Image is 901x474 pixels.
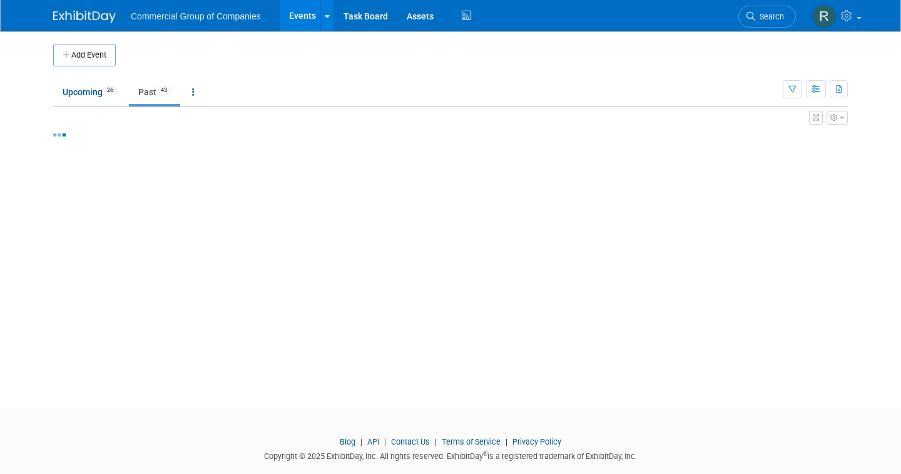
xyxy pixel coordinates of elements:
a: Search [738,6,796,28]
span: | [432,437,440,446]
a: Terms of Service [442,437,501,446]
a: Contact Us [391,437,430,446]
img: loading... [53,133,66,137]
a: Past43 [129,80,180,104]
span: Commercial Group of Companies [131,11,261,21]
a: Privacy Policy [512,437,561,446]
span: Search [755,12,784,21]
img: Rod Leland [812,4,836,28]
span: 43 [157,86,171,95]
span: | [357,437,365,446]
span: | [381,437,389,446]
button: Add Event [53,44,116,66]
a: Blog [340,437,355,446]
a: API [367,437,379,446]
span: | [502,437,511,446]
img: ExhibitDay [53,11,116,23]
a: Upcoming26 [53,80,126,104]
span: 26 [103,86,117,95]
sup: ® [483,450,487,457]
